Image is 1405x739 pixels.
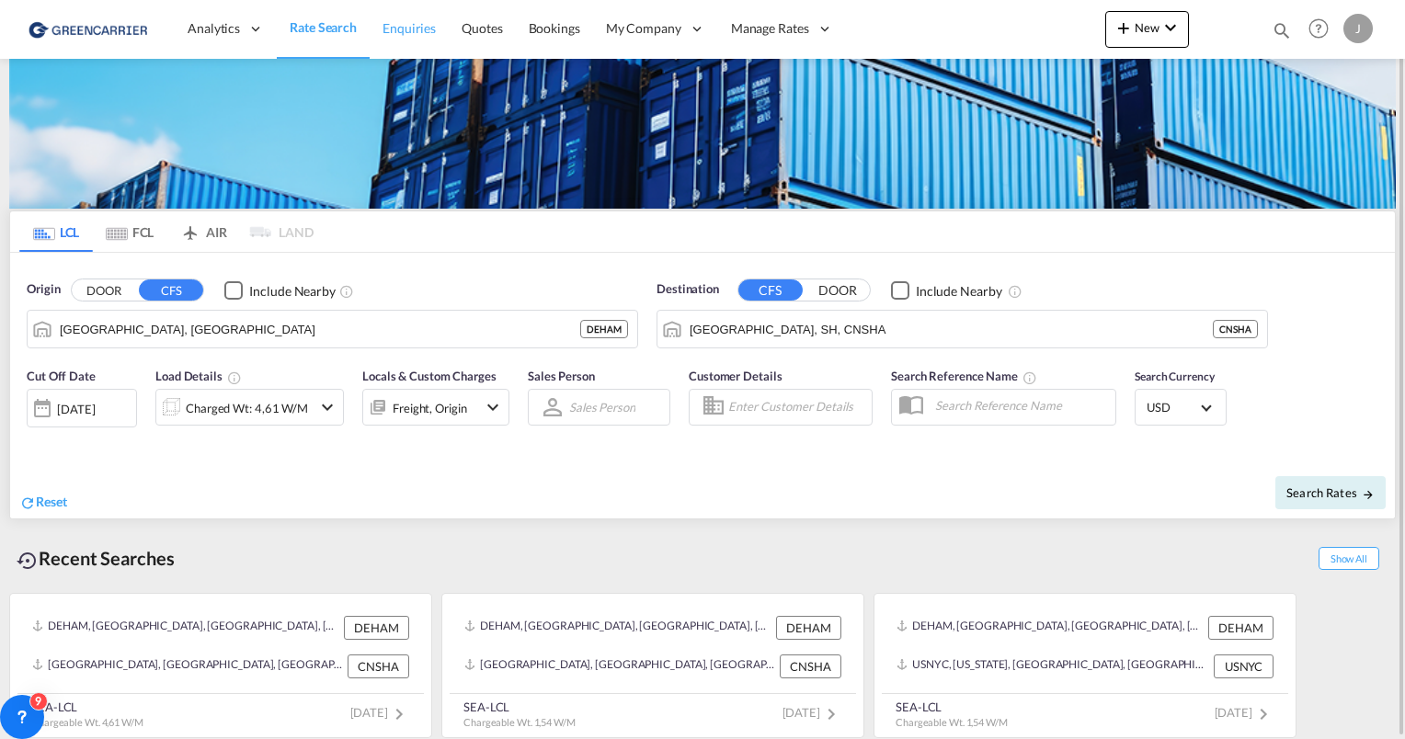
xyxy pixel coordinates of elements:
span: Reset [36,494,67,509]
md-select: Sales Person [567,393,637,420]
recent-search-card: DEHAM, [GEOGRAPHIC_DATA], [GEOGRAPHIC_DATA], [GEOGRAPHIC_DATA], [GEOGRAPHIC_DATA] DEHAM[GEOGRAPHI... [9,593,432,738]
span: USD [1147,399,1198,415]
recent-search-card: DEHAM, [GEOGRAPHIC_DATA], [GEOGRAPHIC_DATA], [GEOGRAPHIC_DATA], [GEOGRAPHIC_DATA] DEHAMUSNYC, [US... [874,593,1296,738]
div: CNSHA [1213,320,1258,338]
div: J [1343,14,1373,43]
button: DOOR [72,280,136,301]
md-icon: Chargeable Weight [227,370,242,385]
md-tab-item: AIR [166,211,240,252]
div: DEHAM, Hamburg, Germany, Western Europe, Europe [464,616,771,640]
span: Chargeable Wt. 4,61 W/M [31,716,143,728]
md-checkbox: Checkbox No Ink [891,280,1002,300]
div: DEHAM, Hamburg, Germany, Western Europe, Europe [32,616,339,640]
md-input-container: Hamburg, DEHAM [28,311,637,347]
span: Enquiries [383,20,436,36]
input: Search by Port [690,315,1213,343]
md-icon: Unchecked: Ignores neighbouring ports when fetching rates.Checked : Includes neighbouring ports w... [1008,284,1022,299]
span: Rate Search [290,19,357,35]
md-icon: icon-arrow-right [1362,488,1375,501]
button: DOOR [805,280,870,301]
div: DEHAM [580,320,628,338]
span: Cut Off Date [27,369,96,383]
span: [DATE] [1215,705,1274,720]
md-icon: icon-plus 400-fg [1113,17,1135,39]
recent-search-card: DEHAM, [GEOGRAPHIC_DATA], [GEOGRAPHIC_DATA], [GEOGRAPHIC_DATA], [GEOGRAPHIC_DATA] DEHAM[GEOGRAPHI... [441,593,864,738]
button: CFS [738,279,803,301]
div: DEHAM [1208,616,1274,640]
div: Include Nearby [916,282,1002,301]
div: [DATE] [57,401,95,417]
span: Manage Rates [731,19,809,38]
div: DEHAM [776,616,841,640]
span: Destination [657,280,719,299]
span: Locals & Custom Charges [362,369,497,383]
div: USNYC, New York, NY, United States, North America, Americas [897,654,1209,678]
div: CNSHA, Shanghai, SH, China, Greater China & Far East Asia, Asia Pacific [464,654,775,678]
md-select: Select Currency: $ USDUnited States Dollar [1145,394,1217,421]
md-icon: icon-backup-restore [17,550,39,572]
md-icon: icon-chevron-right [1252,703,1274,725]
span: Quotes [462,20,502,36]
button: icon-plus 400-fgNewicon-chevron-down [1105,11,1189,48]
md-icon: icon-chevron-right [388,703,410,725]
div: Freight Originicon-chevron-down [362,389,509,426]
span: Help [1303,13,1334,44]
div: Origin DOOR CFS Checkbox No InkUnchecked: Ignores neighbouring ports when fetching rates.Checked ... [10,253,1395,518]
md-tab-item: FCL [93,211,166,252]
span: Load Details [155,369,242,383]
span: Bookings [529,20,580,36]
md-icon: Unchecked: Ignores neighbouring ports when fetching rates.Checked : Includes neighbouring ports w... [339,284,354,299]
span: Customer Details [689,369,782,383]
span: Show All [1319,547,1379,570]
span: Search Currency [1135,369,1215,383]
div: Charged Wt: 4,61 W/Micon-chevron-down [155,389,344,426]
md-icon: icon-chevron-down [482,396,504,418]
div: SEA-LCL [896,699,1008,715]
span: [DATE] [350,705,410,720]
div: SEA-LCL [463,699,576,715]
span: New [1113,20,1182,35]
img: GreenCarrierFCL_LCL.png [9,6,1396,209]
div: [DATE] [27,389,137,427]
input: Search Reference Name [926,392,1115,419]
span: Chargeable Wt. 1,54 W/M [463,716,576,728]
md-icon: icon-chevron-down [316,396,338,418]
div: Charged Wt: 4,61 W/M [186,395,308,421]
img: 1378a7308afe11ef83610d9e779c6b34.png [28,8,152,50]
button: Search Ratesicon-arrow-right [1275,476,1386,509]
md-icon: Your search will be saved by the below given name [1022,370,1037,385]
span: Chargeable Wt. 1,54 W/M [896,716,1008,728]
span: Sales Person [528,369,595,383]
md-icon: icon-airplane [179,222,201,235]
md-tab-item: LCL [19,211,93,252]
span: My Company [606,19,681,38]
md-icon: icon-chevron-right [820,703,842,725]
div: CNSHA, Shanghai, SH, China, Greater China & Far East Asia, Asia Pacific [32,654,343,678]
span: Origin [27,280,60,299]
div: DEHAM, Hamburg, Germany, Western Europe, Europe [897,616,1204,640]
div: CNSHA [780,654,841,678]
input: Enter Customer Details [728,393,866,421]
button: CFS [139,279,203,301]
div: USNYC [1214,654,1274,678]
div: Recent Searches [9,538,182,579]
div: Help [1303,13,1343,46]
div: Freight Origin [393,395,467,421]
span: Search Rates [1286,485,1375,500]
md-icon: icon-magnify [1272,20,1292,40]
div: icon-refreshReset [19,493,67,513]
div: DEHAM [344,616,409,640]
md-icon: icon-chevron-down [1159,17,1182,39]
md-icon: icon-refresh [19,495,36,511]
md-checkbox: Checkbox No Ink [224,280,336,300]
md-pagination-wrapper: Use the left and right arrow keys to navigate between tabs [19,211,314,252]
span: Analytics [188,19,240,38]
div: SEA-LCL [31,699,143,715]
div: icon-magnify [1272,20,1292,48]
div: CNSHA [348,654,409,678]
md-input-container: Shanghai, SH, CNSHA [657,311,1267,347]
input: Search by Port [60,315,580,343]
div: Include Nearby [249,282,336,301]
md-datepicker: Select [27,426,40,450]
